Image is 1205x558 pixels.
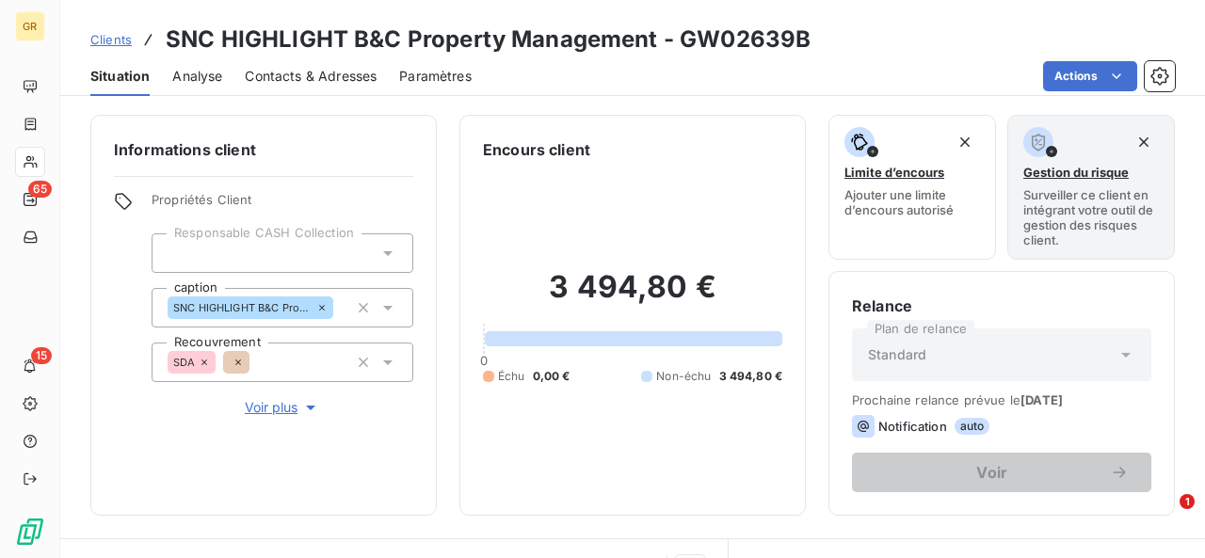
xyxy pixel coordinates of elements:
[480,353,488,368] span: 0
[868,345,926,364] span: Standard
[245,67,377,86] span: Contacts & Adresses
[719,368,783,385] span: 3 494,80 €
[844,165,944,180] span: Limite d’encours
[166,23,811,56] h3: SNC HIGHLIGHT B&C Property Management - GW02639B
[878,419,947,434] span: Notification
[114,138,413,161] h6: Informations client
[31,347,52,364] span: 15
[1007,115,1175,260] button: Gestion du risqueSurveiller ce client en intégrant votre outil de gestion des risques client.
[152,192,413,218] span: Propriétés Client
[852,295,1151,317] h6: Relance
[333,299,348,316] input: Ajouter une valeur
[173,302,313,313] span: SNC HIGHLIGHT B&C Property Management
[875,465,1110,480] span: Voir
[1180,494,1195,509] span: 1
[172,67,222,86] span: Analyse
[844,187,980,217] span: Ajouter une limite d’encours autorisé
[90,32,132,47] span: Clients
[955,418,990,435] span: auto
[828,115,996,260] button: Limite d’encoursAjouter une limite d’encours autorisé
[483,268,782,325] h2: 3 494,80 €
[173,357,195,368] span: SDA
[1043,61,1137,91] button: Actions
[15,517,45,547] img: Logo LeanPay
[15,11,45,41] div: GR
[852,392,1151,407] span: Prochaine relance prévue le
[168,245,183,262] input: Ajouter une valeur
[533,368,570,385] span: 0,00 €
[28,181,52,198] span: 65
[498,368,525,385] span: Échu
[1141,494,1186,539] iframe: Intercom live chat
[1023,187,1159,247] span: Surveiller ce client en intégrant votre outil de gestion des risques client.
[656,368,711,385] span: Non-échu
[90,30,132,49] a: Clients
[852,453,1151,492] button: Voir
[1020,392,1063,407] span: [DATE]
[483,138,590,161] h6: Encours client
[249,354,265,371] input: Ajouter une valeur
[90,67,150,86] span: Situation
[399,67,472,86] span: Paramètres
[245,398,320,417] span: Voir plus
[1023,165,1129,180] span: Gestion du risque
[152,397,413,418] button: Voir plus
